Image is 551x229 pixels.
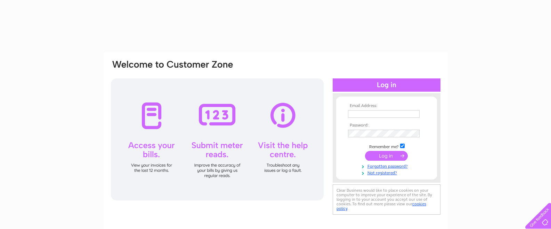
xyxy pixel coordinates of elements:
[346,123,427,128] th: Password:
[346,143,427,150] td: Remember me?
[333,184,440,215] div: Clear Business would like to place cookies on your computer to improve your experience of the sit...
[348,169,427,176] a: Not registered?
[348,162,427,169] a: Forgotten password?
[346,104,427,108] th: Email Address:
[365,151,408,161] input: Submit
[337,201,426,211] a: cookies policy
